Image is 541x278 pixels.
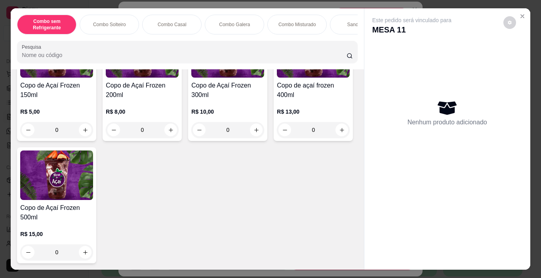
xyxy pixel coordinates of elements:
[22,51,347,59] input: Pesquisa
[24,18,70,31] p: Combo sem Refrigerante
[408,118,487,127] p: Nenhum produto adicionado
[20,230,93,238] p: R$ 15,00
[191,108,264,116] p: R$ 10,00
[20,108,93,116] p: R$ 5,00
[20,150,93,200] img: product-image
[22,124,34,136] button: decrease-product-quantity
[516,10,529,23] button: Close
[372,16,451,24] p: Este pedido será vinculado para
[20,81,93,100] h4: Copo de Açaí Frozen 150ml
[503,16,516,29] button: decrease-product-quantity
[191,81,264,100] h4: Copo de Açaí Frozen 300ml
[347,21,372,28] p: Sanduíches
[219,21,250,28] p: Combo Galera
[22,44,44,50] label: Pesquisa
[158,21,187,28] p: Combo Casal
[277,108,350,116] p: R$ 13,00
[372,24,451,35] p: MESA 11
[106,81,179,100] h4: Copo de Açaí Frozen 200ml
[106,108,179,116] p: R$ 8,00
[277,81,350,100] h4: Copo de açaí frozen 400ml
[20,203,93,222] h4: Copo de Açaí Frozen 500ml
[79,124,91,136] button: increase-product-quantity
[278,21,316,28] p: Combo Misturado
[93,21,126,28] p: Combo Solteiro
